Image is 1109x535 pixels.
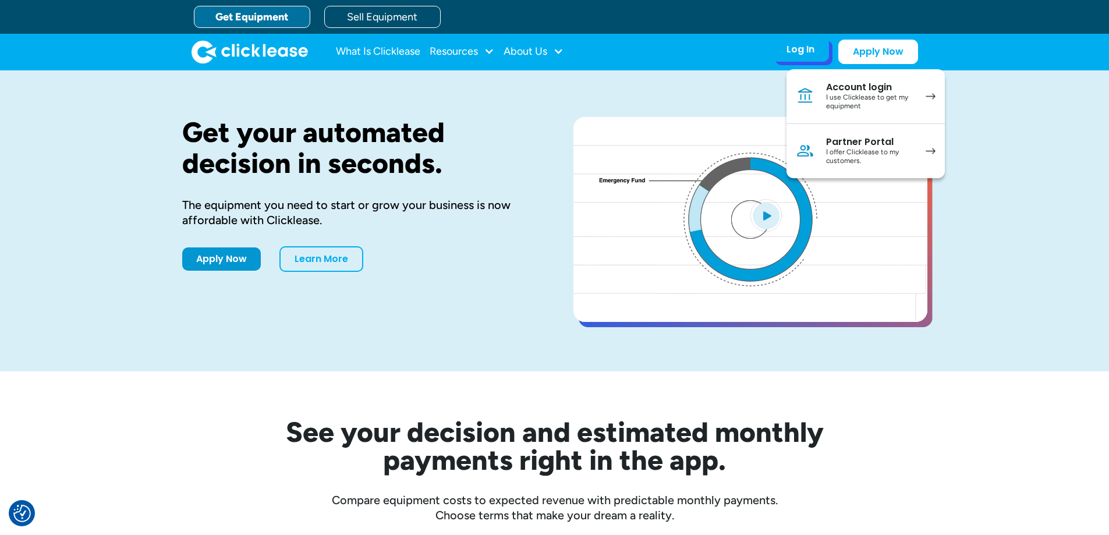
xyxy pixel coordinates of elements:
div: Partner Portal [826,136,914,148]
div: About Us [504,40,564,63]
img: Clicklease logo [192,40,308,63]
a: Get Equipment [194,6,310,28]
a: What Is Clicklease [336,40,420,63]
div: Compare equipment costs to expected revenue with predictable monthly payments. Choose terms that ... [182,493,927,523]
a: Sell Equipment [324,6,441,28]
img: Revisit consent button [13,505,31,522]
a: open lightbox [573,117,927,322]
a: Account loginI use Clicklease to get my equipment [786,69,945,124]
h1: Get your automated decision in seconds. [182,117,536,179]
a: Learn More [279,246,363,272]
div: Log In [786,44,814,55]
div: I use Clicklease to get my equipment [826,93,914,111]
a: Apply Now [838,40,918,64]
h2: See your decision and estimated monthly payments right in the app. [229,418,881,474]
a: Apply Now [182,247,261,271]
div: I offer Clicklease to my customers. [826,148,914,166]
img: arrow [926,148,936,154]
nav: Log In [786,69,945,178]
img: Person icon [796,141,814,160]
a: home [192,40,308,63]
div: Account login [826,82,914,93]
img: arrow [926,93,936,100]
div: The equipment you need to start or grow your business is now affordable with Clicklease. [182,197,536,228]
button: Consent Preferences [13,505,31,522]
img: Bank icon [796,87,814,105]
a: Partner PortalI offer Clicklease to my customers. [786,124,945,178]
div: Resources [430,40,494,63]
img: Blue play button logo on a light blue circular background [750,199,782,232]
